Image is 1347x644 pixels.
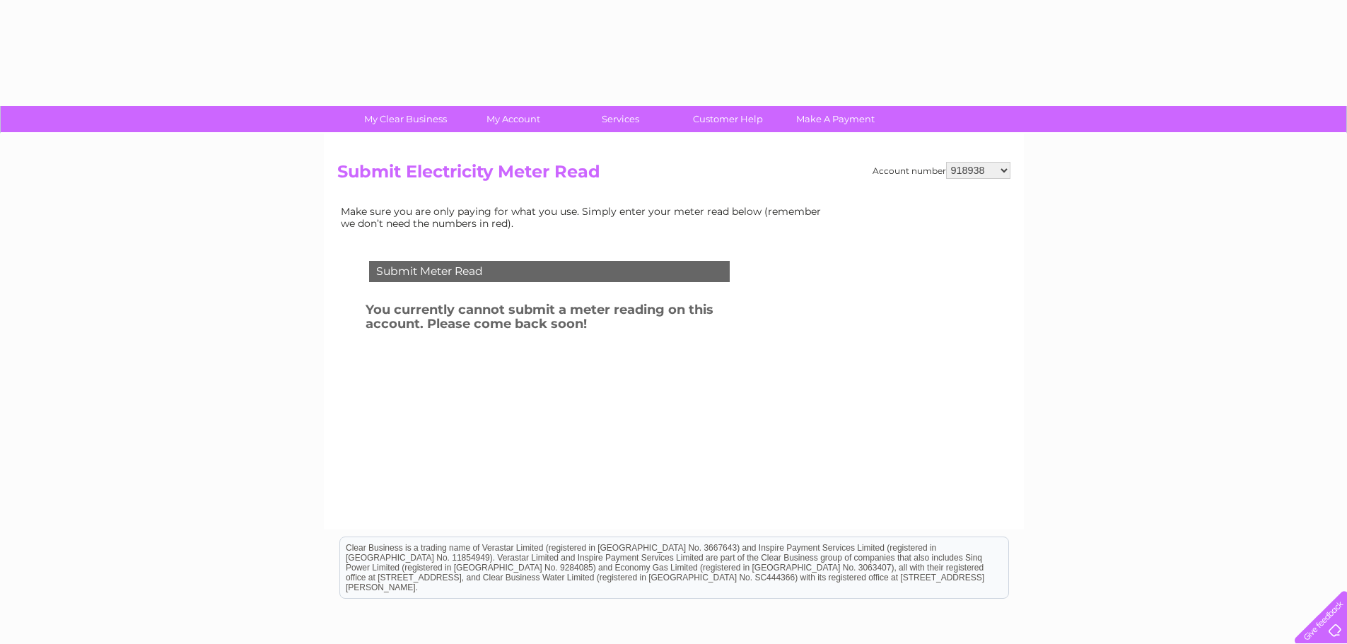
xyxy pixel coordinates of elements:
[337,202,832,232] td: Make sure you are only paying for what you use. Simply enter your meter read below (remember we d...
[670,106,786,132] a: Customer Help
[455,106,571,132] a: My Account
[562,106,679,132] a: Services
[777,106,894,132] a: Make A Payment
[873,162,1010,179] div: Account number
[347,106,464,132] a: My Clear Business
[340,8,1008,69] div: Clear Business is a trading name of Verastar Limited (registered in [GEOGRAPHIC_DATA] No. 3667643...
[369,261,730,282] div: Submit Meter Read
[337,162,1010,189] h2: Submit Electricity Meter Read
[366,300,767,339] h3: You currently cannot submit a meter reading on this account. Please come back soon!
